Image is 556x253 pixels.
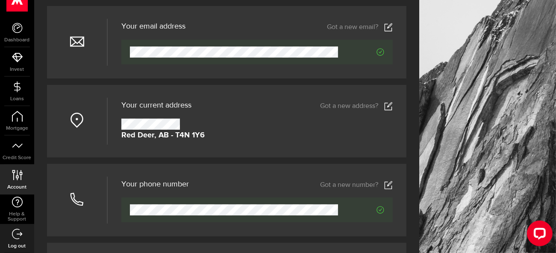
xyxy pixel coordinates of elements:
[121,102,191,109] span: Your current address
[121,180,189,188] h3: Your phone number
[338,206,384,214] span: Verified
[327,23,393,32] a: Got a new email?
[338,48,384,56] span: Verified
[320,102,393,111] a: Got a new address?
[320,181,393,189] a: Got a new number?
[121,23,185,30] h3: Your email address
[121,130,205,141] strong: Red Deer, AB - T4N 1Y6
[520,217,556,253] iframe: LiveChat chat widget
